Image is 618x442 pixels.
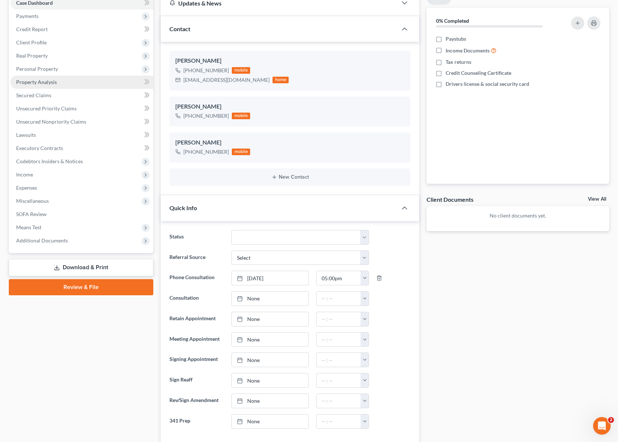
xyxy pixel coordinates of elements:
a: Download & Print [9,259,153,276]
div: Client Documents [427,196,473,203]
input: -- : -- [317,373,361,387]
label: Meeting Appointment [166,332,228,347]
a: Executory Contracts [10,142,153,155]
span: Tax returns [446,58,471,66]
label: 341 Prep [166,414,228,429]
div: [PHONE_NUMBER] [183,148,229,156]
input: -- : -- [317,292,361,306]
span: Codebtors Insiders & Notices [16,158,83,164]
span: Credit Report [16,26,48,32]
a: SOFA Review [10,208,153,221]
input: -- : -- [317,312,361,326]
div: mobile [232,67,250,74]
span: Client Profile [16,39,47,45]
a: None [232,333,308,347]
span: Income [16,171,33,178]
a: None [232,414,308,428]
span: SOFA Review [16,211,47,217]
iframe: Intercom live chat [593,417,611,435]
span: Secured Claims [16,92,51,98]
span: Credit Counseling Certificate [446,69,511,77]
a: None [232,292,308,306]
input: -- : -- [317,271,361,285]
input: -- : -- [317,414,361,428]
a: None [232,394,308,408]
a: Lawsuits [10,128,153,142]
span: Quick Info [169,204,197,211]
span: Drivers license & social security card [446,80,529,88]
div: [PERSON_NAME] [175,56,405,65]
a: Credit Report [10,23,153,36]
a: Unsecured Nonpriority Claims [10,115,153,128]
label: Status [166,230,228,245]
div: mobile [232,113,250,119]
div: [PERSON_NAME] [175,138,405,147]
span: Unsecured Nonpriority Claims [16,118,86,125]
input: -- : -- [317,394,361,408]
span: Lawsuits [16,132,36,138]
div: [PHONE_NUMBER] [183,67,229,74]
span: Miscellaneous [16,198,49,204]
button: New Contact [175,174,405,180]
span: Personal Property [16,66,58,72]
strong: 0% Completed [436,18,469,24]
p: No client documents yet. [432,212,603,219]
span: Contact [169,25,190,32]
a: Property Analysis [10,76,153,89]
div: home [273,77,289,83]
label: Consultation [166,291,228,306]
a: View All [588,197,606,202]
span: 2 [608,417,614,423]
label: Signing Appointment [166,352,228,367]
span: Additional Documents [16,237,68,244]
a: Secured Claims [10,89,153,102]
a: None [232,353,308,367]
span: Expenses [16,185,37,191]
input: -- : -- [317,333,361,347]
label: Rev/Sign Amendment [166,394,228,408]
div: [PERSON_NAME] [175,102,405,111]
a: [DATE] [232,271,308,285]
span: Executory Contracts [16,145,63,151]
label: Sign Reaff [166,373,228,388]
div: mobile [232,149,250,155]
label: Referral Source [166,251,228,265]
input: -- : -- [317,353,361,367]
a: None [232,312,308,326]
span: Unsecured Priority Claims [16,105,77,112]
span: Means Test [16,224,41,230]
span: Paystubs [446,35,466,43]
span: Property Analysis [16,79,57,85]
label: Retain Appointment [166,312,228,326]
span: Payments [16,13,39,19]
div: [PHONE_NUMBER] [183,112,229,120]
a: Unsecured Priority Claims [10,102,153,115]
div: [EMAIL_ADDRESS][DOMAIN_NAME] [183,76,270,84]
a: None [232,373,308,387]
label: Phone Consultation [166,271,228,285]
span: Real Property [16,52,48,59]
a: Review & File [9,279,153,295]
span: Income Documents [446,47,490,54]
